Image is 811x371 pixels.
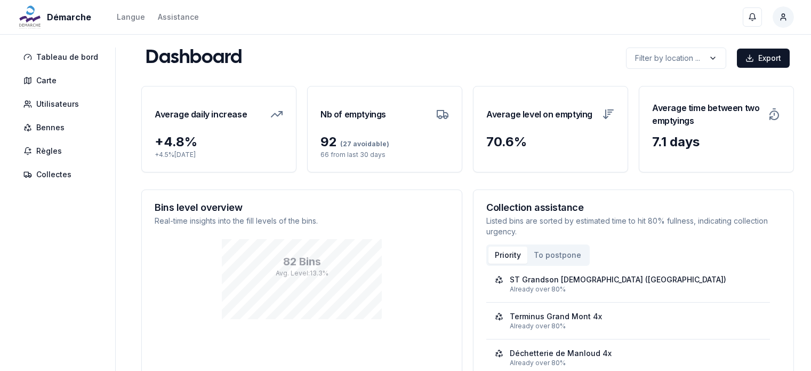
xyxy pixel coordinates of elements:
a: Déchetterie de Manloud 4xAlready over 80% [495,348,761,367]
h3: Bins level overview [155,203,449,212]
a: Terminus Grand Mont 4xAlready over 80% [495,311,761,330]
a: Règles [17,141,109,161]
div: Already over 80% [510,285,761,294]
div: ST Grandson [DEMOGRAPHIC_DATA] ([GEOGRAPHIC_DATA]) [510,274,726,285]
h3: Collection assistance [486,203,781,212]
a: ST Grandson [DEMOGRAPHIC_DATA] ([GEOGRAPHIC_DATA])Already over 80% [495,274,761,294]
a: Utilisateurs [17,94,109,114]
a: Assistance [158,11,199,23]
a: Bennes [17,118,109,137]
p: Filter by location ... [635,53,700,64]
p: 66 from last 30 days [320,151,449,159]
div: Terminus Grand Mont 4x [510,311,602,322]
div: Déchetterie de Manloud 4x [510,348,612,359]
a: Démarche [17,11,95,23]
div: Already over 80% [510,359,761,367]
img: Démarche Logo [17,4,43,30]
div: 7.1 days [652,133,781,151]
div: + 4.8 % [155,133,283,151]
h3: Nb of emptyings [320,99,386,129]
span: Carte [36,75,57,86]
button: To postpone [527,247,588,264]
a: Tableau de bord [17,48,109,67]
button: Export [737,49,790,68]
p: Listed bins are sorted by estimated time to hit 80% fullness, indicating collection urgency. [486,216,781,237]
h3: Average time between two emptyings [652,99,761,129]
span: Règles [36,146,62,156]
span: Utilisateurs [36,99,79,109]
span: Démarche [47,11,91,23]
a: Collectes [17,165,109,184]
span: (27 avoidable) [337,140,389,148]
h3: Average level on emptying [486,99,592,129]
div: 92 [320,133,449,151]
h1: Dashboard [146,48,242,69]
span: Bennes [36,122,65,133]
p: + 4.5 % [DATE] [155,151,283,159]
div: Already over 80% [510,322,761,330]
h3: Average daily increase [155,99,247,129]
div: 70.6 % [486,133,615,151]
button: Priority [488,247,527,264]
a: Carte [17,71,109,90]
span: Tableau de bord [36,52,98,62]
span: Collectes [36,169,71,180]
p: Real-time insights into the fill levels of the bins. [155,216,449,226]
div: Langue [117,12,145,22]
button: label [626,48,726,69]
button: Langue [117,11,145,23]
